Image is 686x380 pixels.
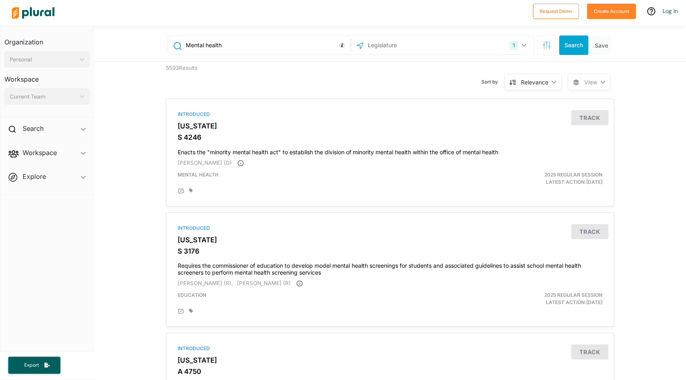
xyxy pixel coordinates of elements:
[533,4,579,19] button: Request Demo
[178,367,602,376] h3: A 4750
[481,78,504,86] span: Sort by
[189,188,193,193] div: Add tags
[521,78,548,86] div: Relevance
[237,280,291,286] span: [PERSON_NAME] (R)
[544,172,602,178] span: 2025 Regular Session
[178,309,184,315] div: Add Position Statement
[178,172,218,178] span: Mental Health
[463,171,608,186] div: Latest Action: [DATE]
[587,4,636,19] button: Create Account
[367,38,453,53] input: Legislature
[19,362,44,369] span: Export
[10,92,76,101] div: Current Team
[559,36,588,55] button: Search
[160,62,275,92] div: 5593 Results
[23,124,44,133] h2: Search
[4,30,90,48] h3: Organization
[338,42,346,49] div: Tooltip anchor
[571,344,608,359] button: Track
[663,7,678,15] a: Log In
[587,6,636,15] a: Create Account
[178,280,233,286] span: [PERSON_NAME] (R),
[571,110,608,125] button: Track
[178,247,602,255] h3: S 3176
[189,309,193,313] div: Add tags
[533,6,579,15] a: Request Demo
[544,292,602,298] span: 2025 Regular Session
[178,133,602,141] h3: S 4246
[178,236,602,244] h3: [US_STATE]
[506,38,532,53] button: 1
[178,225,602,232] div: Introduced
[463,292,608,306] div: Latest Action: [DATE]
[592,36,611,55] button: Save
[178,188,184,195] div: Add Position Statement
[584,78,597,86] span: View
[4,67,90,85] h3: Workspace
[178,145,602,156] h4: Enacts the "minority mental health act" to establish the division of minority mental health withi...
[178,258,602,276] h4: Requires the commissioner of education to develop model mental health screenings for students and...
[178,356,602,364] h3: [US_STATE]
[178,160,232,166] span: [PERSON_NAME] (D)
[8,357,61,374] button: Export
[178,345,602,352] div: Introduced
[510,41,518,50] div: 1
[185,38,348,53] input: Enter keywords, bill # or legislator name
[178,111,602,118] div: Introduced
[178,122,602,130] h3: [US_STATE]
[178,292,206,298] span: Education
[571,224,608,239] button: Track
[10,55,76,64] div: Personal
[543,41,551,48] span: Search Filters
